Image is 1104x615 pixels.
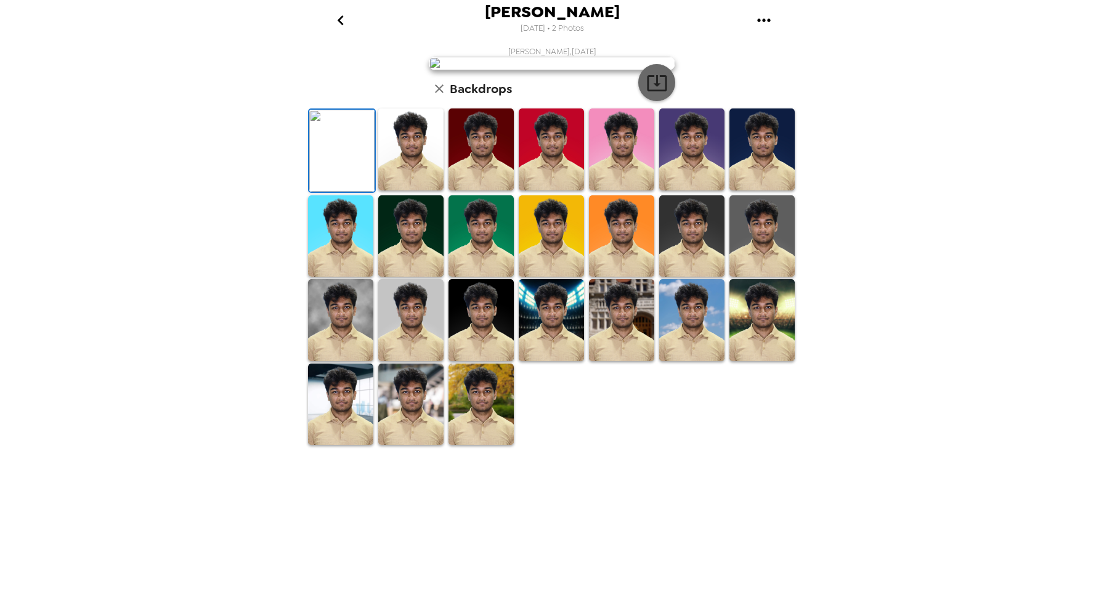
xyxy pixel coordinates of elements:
span: [PERSON_NAME] [485,4,620,20]
span: [PERSON_NAME] , [DATE] [508,46,596,57]
img: user [429,57,675,70]
img: Original [309,110,375,192]
span: [DATE] • 2 Photos [521,20,584,37]
h6: Backdrops [450,79,512,99]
